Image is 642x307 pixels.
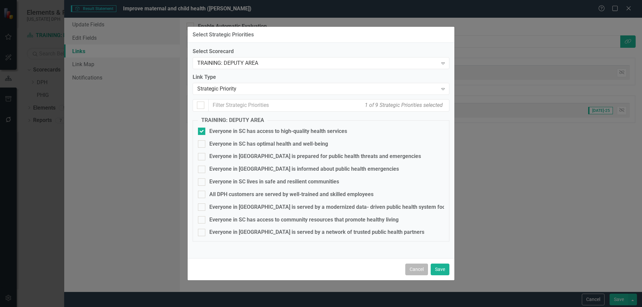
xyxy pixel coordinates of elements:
div: Strategic Priority [197,85,438,93]
button: Save [431,264,449,275]
div: 1 of 9 Strategic Priorities selected [363,100,444,111]
div: Everyone in SC lives in safe and resilient communities [209,178,339,186]
div: Everyone in [GEOGRAPHIC_DATA] is prepared for public health threats and emergencies [209,153,421,160]
label: Select Scorecard [193,48,449,55]
div: Select Strategic Priorities [193,32,254,38]
label: Link Type [193,73,449,81]
div: Everyone in [GEOGRAPHIC_DATA] is served by a modernized data- driven public health system focused... [209,203,554,211]
div: All DPH customers are served by well-trained and skilled employees [209,191,373,198]
div: Everyone in SC has access to community resources that promote healthy living [209,216,399,224]
button: Cancel [405,264,428,275]
div: Everyone in [GEOGRAPHIC_DATA] is served by a network of trusted public health partners [209,228,424,236]
div: Everyone in SC has access to high-quality health services [209,128,347,135]
div: Everyone in SC has optimal health and well-being [209,140,328,148]
div: TRAINING: DEPUTY AREA [197,59,438,67]
div: Everyone in [GEOGRAPHIC_DATA] is informed about public health emergencies [209,165,399,173]
legend: TRAINING: DEPUTY AREA [198,117,267,124]
input: Filter Strategic Priorities [208,99,449,112]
